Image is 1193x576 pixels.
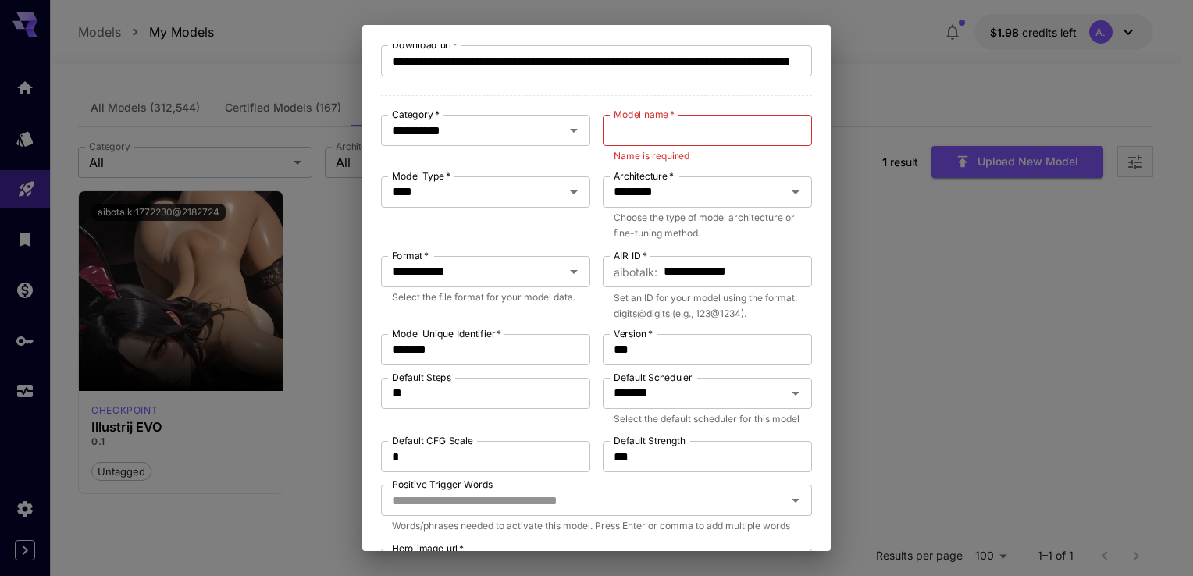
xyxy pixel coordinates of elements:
label: Default Steps [392,371,451,384]
label: Model Type [392,169,450,183]
button: Open [785,489,807,511]
p: Set an ID for your model using the format: digits@digits (e.g., 123@1234). [614,290,801,322]
span: aibotalk : [614,263,657,281]
label: Architecture [614,169,674,183]
label: AIR ID [614,249,647,262]
button: Open [563,181,585,203]
label: Version [614,327,653,340]
p: Choose the type of model architecture or fine-tuning method. [614,210,801,241]
p: Words/phrases needed to activate this model. Press Enter or comma to add multiple words [392,518,801,534]
label: Model Unique Identifier [392,327,501,340]
p: Select the file format for your model data. [392,290,579,305]
label: Default CFG Scale [392,434,473,447]
label: Format [392,249,429,262]
label: Download url [392,38,458,52]
label: Model name [614,108,675,121]
button: Open [563,119,585,141]
label: Hero image url [392,542,464,555]
p: Select the default scheduler for this model [614,411,801,427]
label: Default Strength [614,434,686,447]
label: Positive Trigger Words [392,478,493,491]
label: Category [392,108,440,121]
button: Open [785,382,807,404]
label: Default Scheduler [614,371,693,384]
button: Open [785,181,807,203]
p: Name is required [614,148,801,164]
button: Open [563,261,585,283]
